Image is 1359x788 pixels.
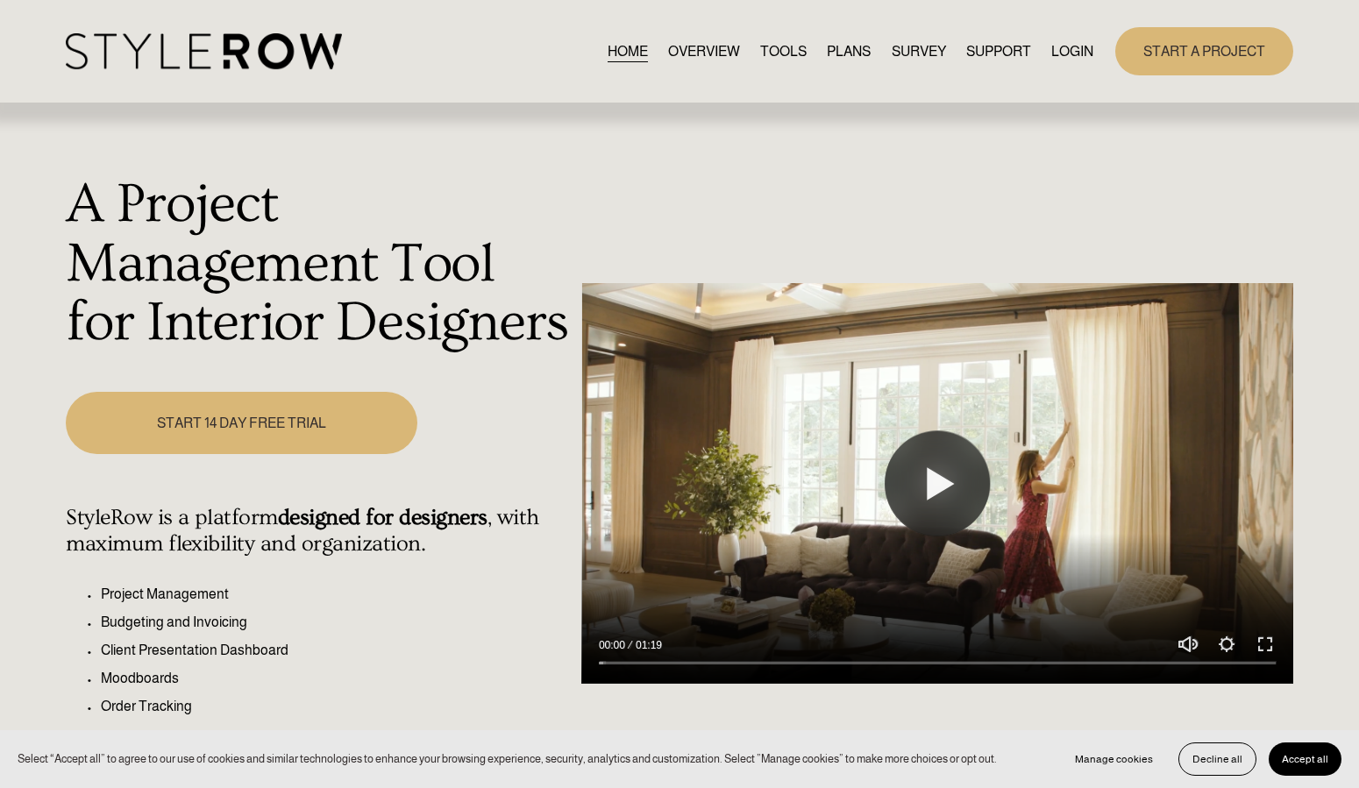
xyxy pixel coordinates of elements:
div: Duration [630,636,666,654]
div: Current time [599,636,630,654]
a: OVERVIEW [668,39,740,63]
p: Order Tracking [101,696,572,717]
button: Decline all [1178,742,1256,776]
span: Decline all [1192,753,1242,765]
p: Moodboards [101,668,572,689]
a: TOOLS [760,39,807,63]
h4: StyleRow is a platform , with maximum flexibility and organization. [66,505,572,557]
a: START A PROJECT [1115,27,1293,75]
button: Play [885,431,990,536]
span: Manage cookies [1075,753,1153,765]
button: Accept all [1269,742,1341,776]
p: Budgeting and Invoicing [101,612,572,633]
p: Client Presentation Dashboard [101,640,572,661]
a: LOGIN [1051,39,1093,63]
a: SURVEY [892,39,946,63]
p: Project Management [101,584,572,605]
a: START 14 DAY FREE TRIAL [66,392,416,454]
p: Select “Accept all” to agree to our use of cookies and similar technologies to enhance your brows... [18,750,997,767]
h1: A Project Management Tool for Interior Designers [66,175,572,353]
button: Manage cookies [1062,742,1166,776]
a: PLANS [827,39,871,63]
strong: designed for designers [278,505,487,530]
a: folder dropdown [966,39,1031,63]
input: Seek [599,657,1276,670]
span: SUPPORT [966,41,1031,62]
img: StyleRow [66,33,342,69]
span: Accept all [1282,753,1328,765]
a: HOME [608,39,648,63]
